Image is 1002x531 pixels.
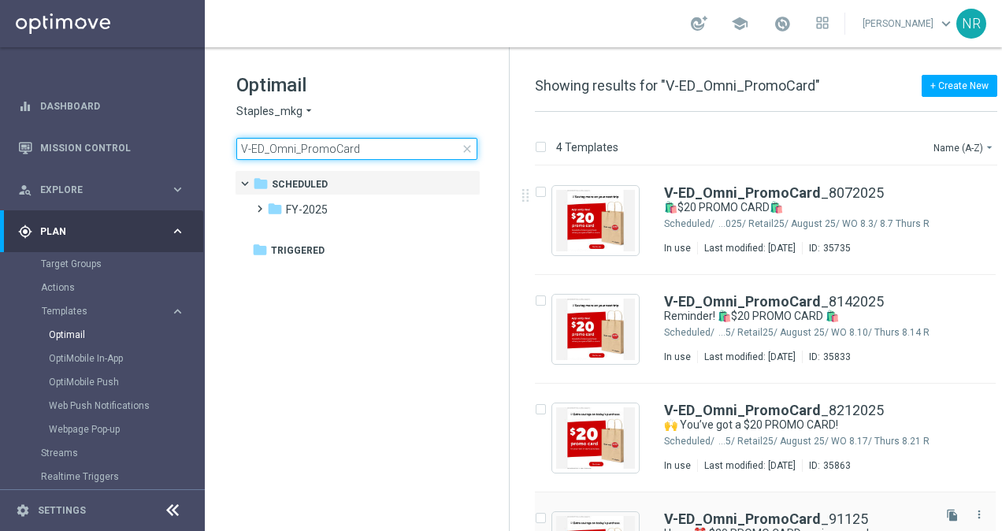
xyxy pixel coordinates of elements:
a: Streams [41,447,164,459]
a: Reminder! 🛍️$20 PROMO CARD 🛍️ [664,309,893,324]
a: Webpage Pop-up [49,423,164,436]
div: ID: [802,459,851,472]
a: V-ED_Omni_PromoCard_8072025 [664,186,884,200]
a: Settings [38,506,86,515]
input: Search Template [236,138,477,160]
a: OptiMobile Push [49,376,164,388]
div: Scheduled/FY-2025/Retail25/August 25/WO 8.3/8.7 Thurs R [717,217,930,230]
i: settings [16,503,30,518]
a: Web Push Notifications [49,399,164,412]
a: V-ED_Omni_PromoCard_8142025 [664,295,884,309]
span: Templates [42,306,154,316]
div: Actions [41,276,203,299]
i: more_vert [973,508,985,521]
i: equalizer [18,99,32,113]
a: Optimail [49,329,164,341]
a: OptiMobile In-App [49,352,164,365]
i: arrow_drop_down [983,141,996,154]
div: Explore [18,183,170,197]
div: Last modified: [DATE] [698,459,802,472]
i: folder [267,201,283,217]
i: keyboard_arrow_right [170,224,185,239]
div: Plan [18,225,170,239]
span: Plan [40,227,170,236]
span: Explore [40,185,170,195]
div: Scheduled/ [664,435,714,447]
div: 🙌 You’ve got a $20 PROMO CARD! [664,418,930,433]
a: Realtime Triggers [41,470,164,483]
span: Showing results for "V-ED_Omni_PromoCard" [535,77,820,94]
span: Triggered [271,243,325,258]
div: 35833 [823,351,851,363]
i: keyboard_arrow_right [170,182,185,197]
b: V-ED_Omni_PromoCard [664,184,821,201]
button: file_copy [942,505,963,525]
div: Reminder! 🛍️$20 PROMO CARD 🛍️ [664,309,930,324]
div: Target Groups [41,252,203,276]
b: V-ED_Omni_PromoCard [664,402,821,418]
i: file_copy [946,509,959,522]
button: person_search Explore keyboard_arrow_right [17,184,186,196]
div: Scheduled/ [664,326,714,339]
a: Actions [41,281,164,294]
p: 4 Templates [556,140,618,154]
div: OptiMobile In-App [49,347,203,370]
div: Scheduled/ [664,217,714,230]
div: 35735 [823,242,851,254]
div: In use [664,351,691,363]
button: gps_fixed Plan keyboard_arrow_right [17,225,186,238]
b: V-ED_Omni_PromoCard [664,511,821,527]
a: Dashboard [40,85,185,127]
div: OptiMobile Push [49,370,203,394]
div: 🛍️$20 PROMO CARD🛍️ [664,200,930,215]
div: Dashboard [18,85,185,127]
button: + Create New [922,75,997,97]
img: 35735.jpeg [556,190,635,251]
button: equalizer Dashboard [17,100,186,113]
button: Mission Control [17,142,186,154]
img: 35863.jpeg [556,407,635,469]
h1: Optimail [236,72,477,98]
div: Webpage Pop-up [49,418,203,441]
span: keyboard_arrow_down [937,15,955,32]
a: 🙌 You’ve got a $20 PROMO CARD! [664,418,893,433]
a: 🛍️$20 PROMO CARD🛍️ [664,200,893,215]
div: Optimail [49,323,203,347]
div: Templates [41,299,203,441]
span: FY-2025 [286,202,328,217]
a: V-ED_Omni_PromoCard_8212025 [664,403,884,418]
b: V-ED_Omni_PromoCard [664,293,821,310]
div: Web Push Notifications [49,394,203,418]
a: [PERSON_NAME]keyboard_arrow_down [861,12,956,35]
div: Streams [41,441,203,465]
div: ID: [802,242,851,254]
span: school [731,15,748,32]
a: Target Groups [41,258,164,270]
div: Templates [42,306,170,316]
div: In use [664,242,691,254]
div: Realtime Triggers [41,465,203,488]
span: Scheduled [272,177,328,191]
i: arrow_drop_down [302,104,315,119]
div: Templates keyboard_arrow_right [41,305,186,317]
a: V-ED_Omni_PromoCard_91125 [664,512,868,526]
div: Last modified: [DATE] [698,242,802,254]
i: folder [253,176,269,191]
div: Scheduled/FY-2025/Retail25/August 25/WO 8.17/Thurs 8.21 R [717,435,930,447]
i: keyboard_arrow_right [170,304,185,319]
div: In use [664,459,691,472]
i: gps_fixed [18,225,32,239]
span: Staples_mkg [236,104,302,119]
a: Mission Control [40,127,185,169]
span: close [461,143,473,155]
button: Staples_mkg arrow_drop_down [236,104,315,119]
i: folder [252,242,268,258]
button: Name (A-Z)arrow_drop_down [932,138,997,157]
i: person_search [18,183,32,197]
img: 35833.jpeg [556,299,635,360]
div: Scheduled/FY-2025/Retail25/August 25/WO 8.10/Thurs 8.14 R [717,326,930,339]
